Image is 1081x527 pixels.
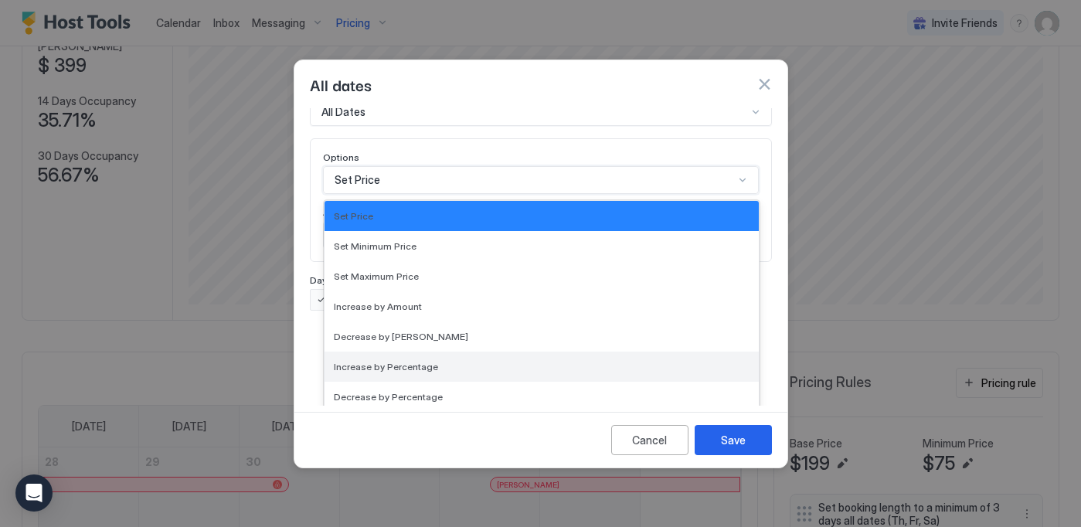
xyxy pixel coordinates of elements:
[310,274,385,286] span: Days of the week
[695,425,772,455] button: Save
[334,270,419,282] span: Set Maximum Price
[334,361,438,372] span: Increase by Percentage
[335,173,380,187] span: Set Price
[721,432,746,448] div: Save
[334,331,468,342] span: Decrease by [PERSON_NAME]
[310,73,372,96] span: All dates
[334,240,416,252] span: Set Minimum Price
[611,425,688,455] button: Cancel
[323,206,358,218] span: Amount
[334,301,422,312] span: Increase by Amount
[334,391,443,403] span: Decrease by Percentage
[15,474,53,512] div: Open Intercom Messenger
[632,432,667,448] div: Cancel
[323,151,359,163] span: Options
[334,210,373,222] span: Set Price
[321,105,365,119] span: All Dates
